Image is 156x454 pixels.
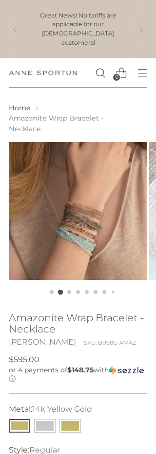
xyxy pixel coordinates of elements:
a: [PERSON_NAME] [9,337,76,347]
button: 14k White Gold [34,419,56,433]
a: Great News! No tariffs are applicable for our [DEMOGRAPHIC_DATA] customers! [31,11,125,48]
span: $148.75 [67,366,94,374]
div: or 4 payments of with [9,366,147,384]
div: or 4 payments of$148.75withSezzle Click to learn more about Sezzle [9,366,147,384]
img: Amazonite Wrap Bracelet - Necklace [9,142,147,280]
span: 14k Yellow Gold [32,404,92,414]
a: Open search modal [90,63,110,83]
a: Anne Sportun Fine Jewellery [9,70,77,75]
label: Metal: [9,403,92,415]
a: Home [9,104,31,112]
a: Open cart modal [111,63,131,83]
button: Open menu modal [132,63,152,83]
h1: Amazonite Wrap Bracelet - Necklace [9,312,147,334]
span: $595.00 [9,354,39,366]
span: Amazonite Wrap Bracelet - Necklace [9,114,103,133]
img: Sezzle [109,366,144,375]
div: SKU: B098G-AMAZ [84,339,136,347]
span: 0 [113,74,120,81]
nav: breadcrumbs [9,103,147,134]
button: 14k Yellow Gold [9,419,30,433]
button: 18k Yellow Gold [59,419,81,433]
